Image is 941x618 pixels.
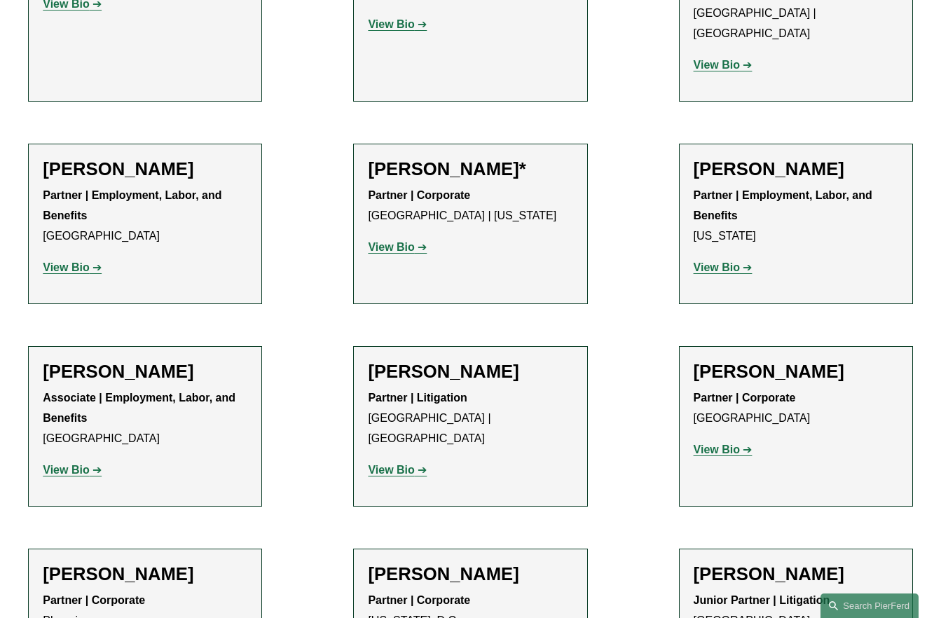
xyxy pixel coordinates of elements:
strong: View Bio [43,261,89,273]
a: View Bio [368,464,427,476]
h2: [PERSON_NAME] [694,563,898,585]
strong: Junior Partner | Litigation [694,594,830,606]
p: [GEOGRAPHIC_DATA] [43,388,247,448]
strong: Associate | Employment, Labor, and Benefits [43,392,238,424]
h2: [PERSON_NAME] [694,158,898,180]
strong: Partner | Corporate [694,392,796,404]
strong: View Bio [694,261,740,273]
strong: Partner | Corporate [368,189,470,201]
strong: Partner | Employment, Labor, and Benefits [43,189,225,221]
strong: View Bio [368,241,414,253]
p: [GEOGRAPHIC_DATA] | [GEOGRAPHIC_DATA] [368,388,572,448]
a: View Bio [694,59,753,71]
strong: Partner | Corporate [368,594,470,606]
a: View Bio [43,464,102,476]
p: [US_STATE] [694,186,898,246]
h2: [PERSON_NAME] [694,361,898,383]
p: [GEOGRAPHIC_DATA] | [US_STATE] [368,186,572,226]
h2: [PERSON_NAME] [43,563,247,585]
h2: [PERSON_NAME] [43,361,247,383]
strong: Partner | Employment, Labor, and Benefits [694,189,876,221]
p: [GEOGRAPHIC_DATA] [43,186,247,246]
h2: [PERSON_NAME] [43,158,247,180]
h2: [PERSON_NAME] [368,563,572,585]
strong: View Bio [694,444,740,455]
a: View Bio [43,261,102,273]
h2: [PERSON_NAME]* [368,158,572,180]
strong: Partner | Litigation [368,392,467,404]
a: Search this site [820,593,919,618]
a: View Bio [368,241,427,253]
a: View Bio [368,18,427,30]
strong: View Bio [43,464,89,476]
a: View Bio [694,444,753,455]
h2: [PERSON_NAME] [368,361,572,383]
strong: View Bio [368,18,414,30]
p: [GEOGRAPHIC_DATA] [694,388,898,429]
strong: Partner | Corporate [43,594,145,606]
strong: View Bio [694,59,740,71]
strong: View Bio [368,464,414,476]
a: View Bio [694,261,753,273]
